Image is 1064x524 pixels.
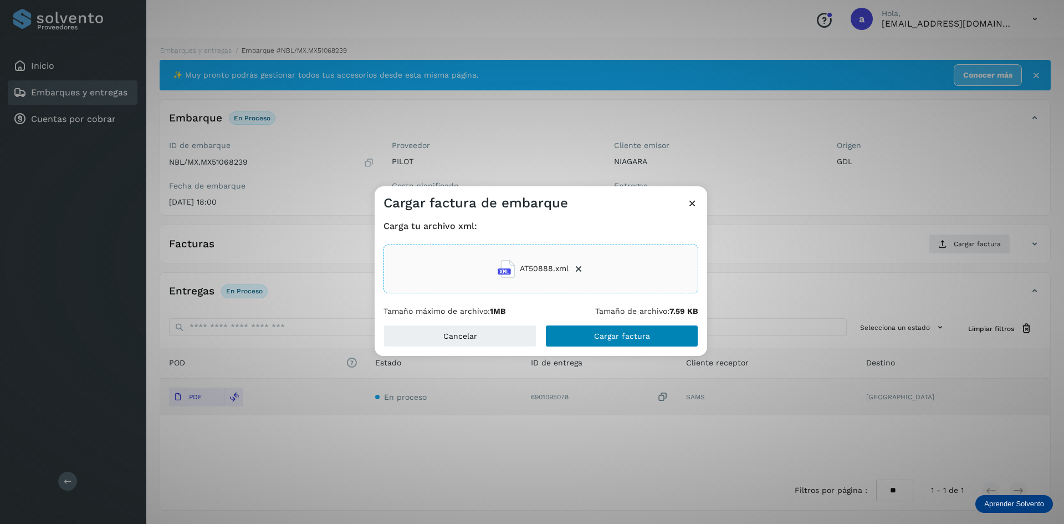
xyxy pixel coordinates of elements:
[383,325,536,347] button: Cancelar
[383,195,568,211] h3: Cargar factura de embarque
[490,307,506,316] b: 1MB
[595,307,698,316] p: Tamaño de archivo:
[594,332,650,340] span: Cargar factura
[545,325,698,347] button: Cargar factura
[383,221,698,231] h4: Carga tu archivo xml:
[975,495,1053,513] div: Aprender Solvento
[520,263,569,274] span: AT50888.xml
[383,307,506,316] p: Tamaño máximo de archivo:
[669,307,698,316] b: 7.59 KB
[984,500,1044,508] p: Aprender Solvento
[443,332,477,340] span: Cancelar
